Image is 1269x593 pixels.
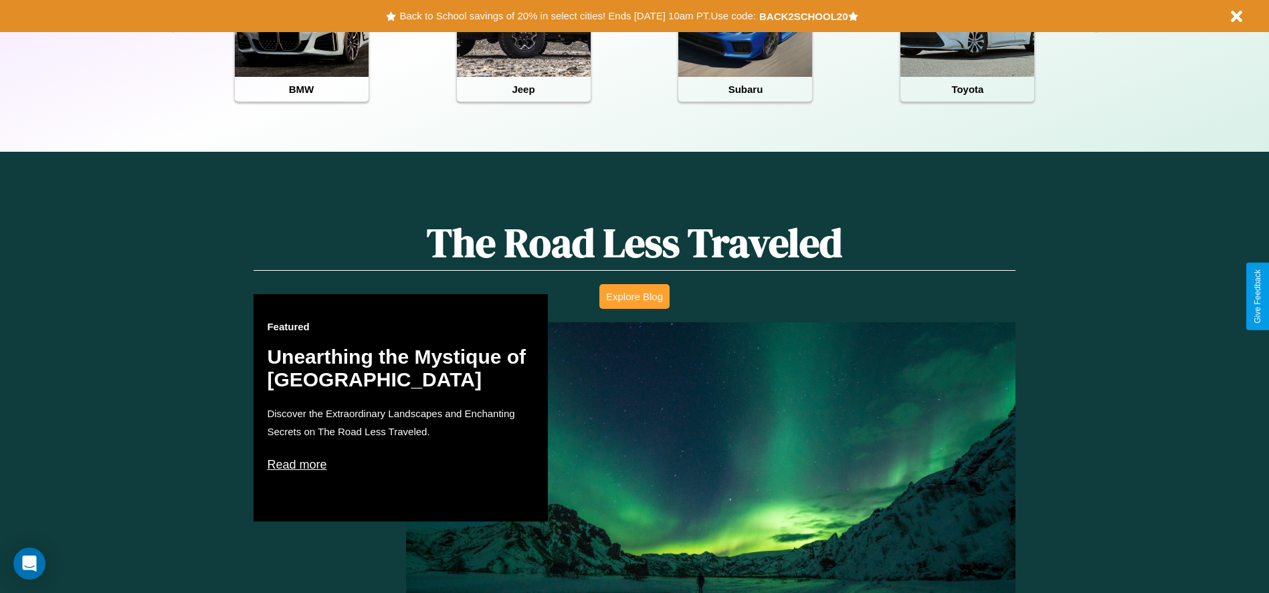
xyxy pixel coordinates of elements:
h4: Toyota [900,77,1034,102]
button: Back to School savings of 20% in select cities! Ends [DATE] 10am PT.Use code: [396,7,759,25]
p: Discover the Extraordinary Landscapes and Enchanting Secrets on The Road Less Traveled. [267,404,534,441]
h4: Subaru [678,77,812,102]
h3: Featured [267,321,534,332]
p: Read more [267,454,534,475]
h2: Unearthing the Mystique of [GEOGRAPHIC_DATA] [267,346,534,391]
h4: BMW [235,77,369,102]
b: BACK2SCHOOL20 [759,11,848,22]
h1: The Road Less Traveled [254,215,1015,271]
button: Explore Blog [599,284,670,309]
div: Give Feedback [1253,269,1262,324]
h4: Jeep [457,77,591,102]
div: Open Intercom Messenger [13,548,45,580]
